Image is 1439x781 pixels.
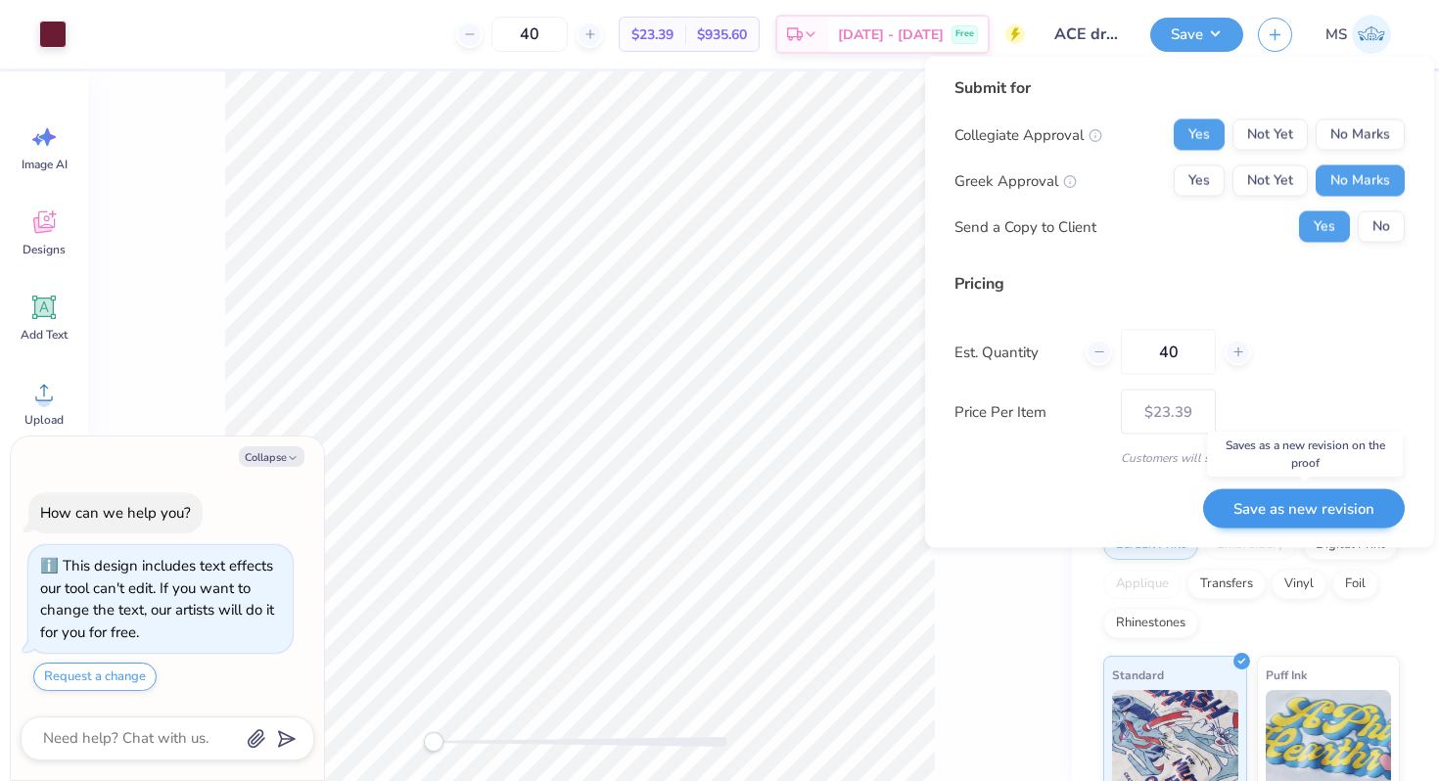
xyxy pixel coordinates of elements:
[1040,15,1136,54] input: Untitled Design
[838,24,944,45] span: [DATE] - [DATE]
[1150,18,1243,52] button: Save
[1121,330,1216,375] input: – –
[1207,432,1403,477] div: Saves as a new revision on the proof
[697,24,747,45] span: $935.60
[954,449,1405,467] div: Customers will see this price on HQ.
[954,400,1106,423] label: Price Per Item
[954,76,1405,100] div: Submit for
[491,17,568,52] input: – –
[954,215,1096,238] div: Send a Copy to Client
[23,242,66,257] span: Designs
[1317,15,1400,54] a: MS
[954,169,1077,192] div: Greek Approval
[1232,165,1308,197] button: Not Yet
[1174,119,1225,151] button: Yes
[1103,570,1182,599] div: Applique
[424,732,443,752] div: Accessibility label
[21,327,68,343] span: Add Text
[1187,570,1266,599] div: Transfers
[24,412,64,428] span: Upload
[1325,23,1347,46] span: MS
[1103,609,1198,638] div: Rhinestones
[1299,211,1350,243] button: Yes
[1352,15,1391,54] img: Meredith Shults
[1272,570,1326,599] div: Vinyl
[1358,211,1405,243] button: No
[954,272,1405,296] div: Pricing
[33,663,157,691] button: Request a change
[239,446,304,467] button: Collapse
[1203,488,1405,528] button: Save as new revision
[1316,119,1405,151] button: No Marks
[22,157,68,172] span: Image AI
[1174,165,1225,197] button: Yes
[954,123,1102,146] div: Collegiate Approval
[631,24,673,45] span: $23.39
[40,556,274,642] div: This design includes text effects our tool can't edit. If you want to change the text, our artist...
[955,27,974,41] span: Free
[954,341,1071,363] label: Est. Quantity
[1332,570,1378,599] div: Foil
[1266,665,1307,685] span: Puff Ink
[1112,665,1164,685] span: Standard
[1316,165,1405,197] button: No Marks
[1232,119,1308,151] button: Not Yet
[40,503,191,523] div: How can we help you?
